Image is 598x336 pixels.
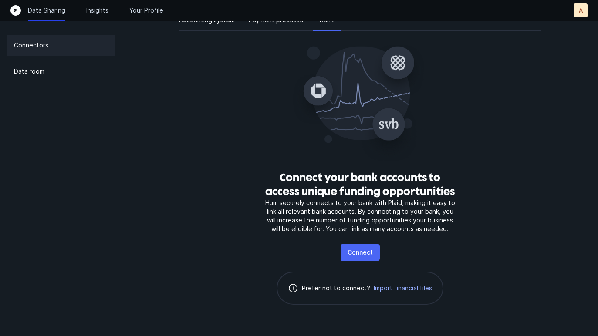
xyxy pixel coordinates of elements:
p: Connectors [14,40,48,50]
button: A [574,3,588,17]
h3: Connect your bank accounts to access unique funding opportunities [263,171,458,198]
a: Your Profile [129,6,163,15]
p: Prefer not to connect? [302,283,370,293]
a: Data room [7,61,115,82]
button: Connect [341,244,380,261]
p: Connect [348,247,373,258]
a: Insights [86,6,108,15]
p: A [579,6,583,15]
span: Import financial files [374,284,432,292]
p: Hum securely connects to your bank with Plaid, making it easy to link all relevant bank accounts.... [263,198,458,233]
img: Connect your bank accounts to access unique funding opportunities [291,38,430,164]
a: Data Sharing [28,6,65,15]
a: Connectors [7,35,115,56]
p: Data room [14,66,44,77]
